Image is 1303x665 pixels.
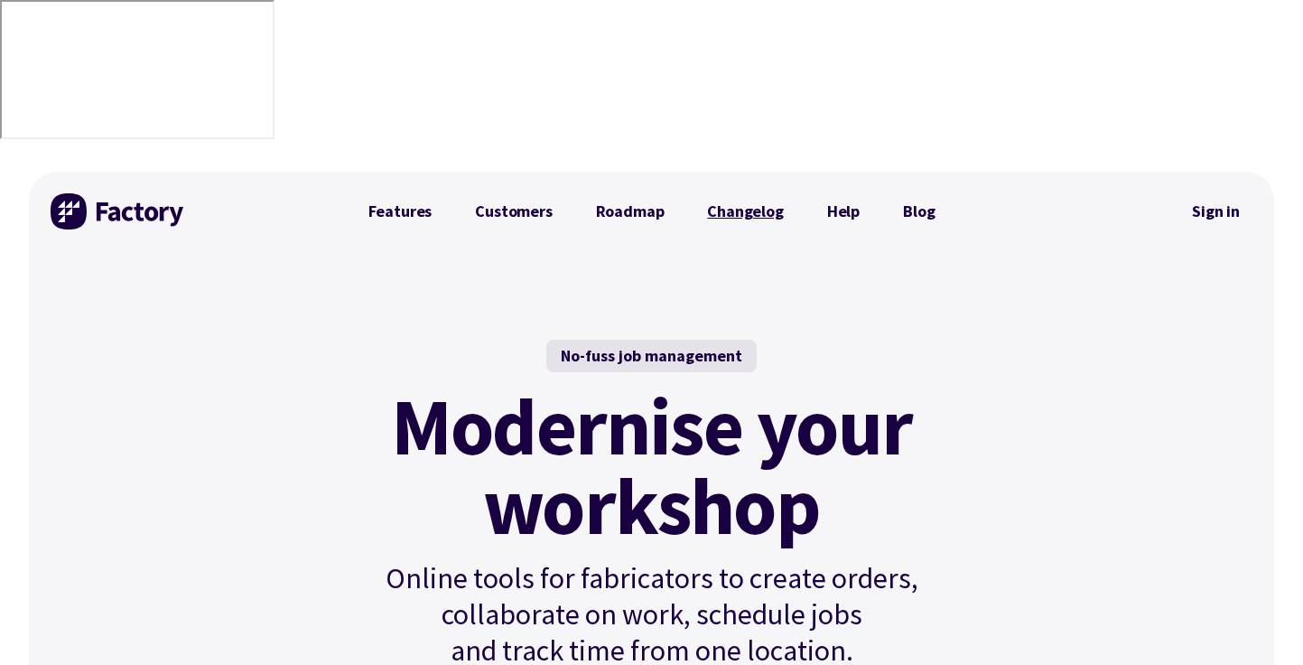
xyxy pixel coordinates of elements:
[51,193,186,229] img: Factory
[546,340,757,372] div: No-fuss job management
[574,193,686,229] a: Roadmap
[347,193,454,229] a: Features
[453,193,573,229] a: Customers
[1179,192,1252,233] a: Sign in
[1179,192,1252,233] nav: Secondary Navigation
[805,193,881,229] a: Help
[987,470,1303,665] iframe: Chat Widget
[391,387,912,546] mark: Modernise your workshop
[881,193,956,229] a: Blog
[347,193,957,229] nav: Primary Navigation
[685,193,805,229] a: Changelog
